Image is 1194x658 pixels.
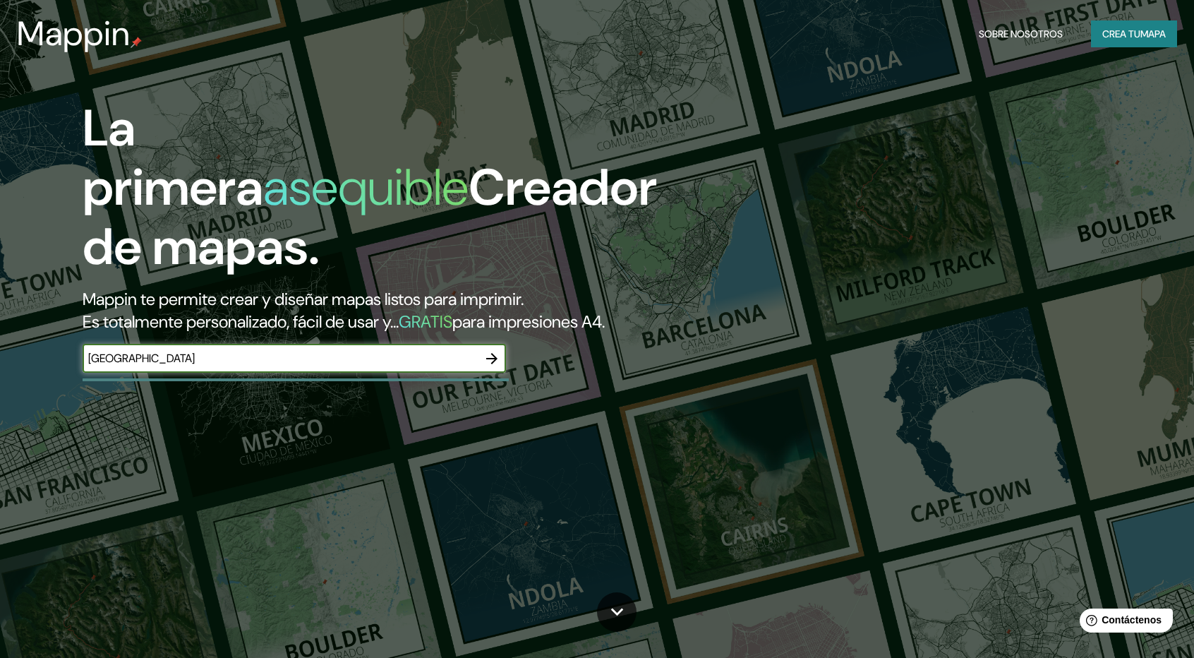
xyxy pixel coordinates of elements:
[1102,28,1140,40] font: Crea tu
[399,311,452,333] font: GRATIS
[83,350,478,366] input: Elige tu lugar favorito
[83,311,399,333] font: Es totalmente personalizado, fácil de usar y...
[973,20,1068,47] button: Sobre nosotros
[83,155,657,280] font: Creador de mapas.
[452,311,605,333] font: para impresiones A4.
[131,37,142,48] img: pin de mapeo
[17,11,131,56] font: Mappin
[1140,28,1166,40] font: mapa
[263,155,469,220] font: asequible
[83,95,263,220] font: La primera
[83,288,524,310] font: Mappin te permite crear y diseñar mapas listos para imprimir.
[979,28,1063,40] font: Sobre nosotros
[1068,603,1178,642] iframe: Lanzador de widgets de ayuda
[1091,20,1177,47] button: Crea tumapa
